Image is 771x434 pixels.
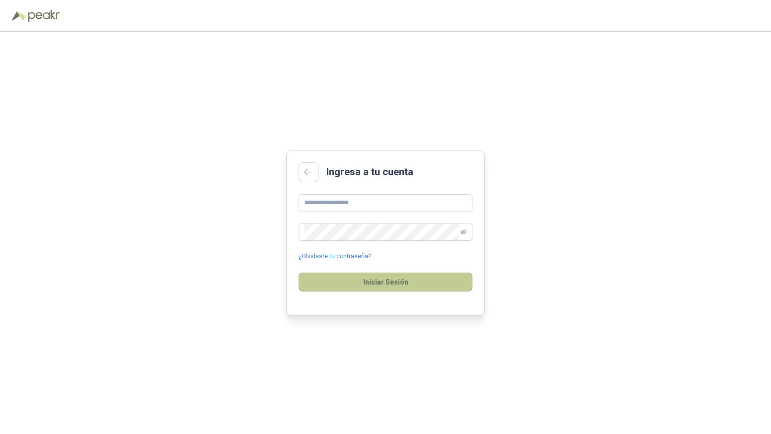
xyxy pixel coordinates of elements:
[28,10,60,22] img: Peakr
[461,229,466,235] span: eye-invisible
[299,252,371,261] a: ¿Olvidaste tu contraseña?
[299,273,472,291] button: Iniciar Sesión
[326,164,413,180] h2: Ingresa a tu cuenta
[12,11,26,21] img: Logo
